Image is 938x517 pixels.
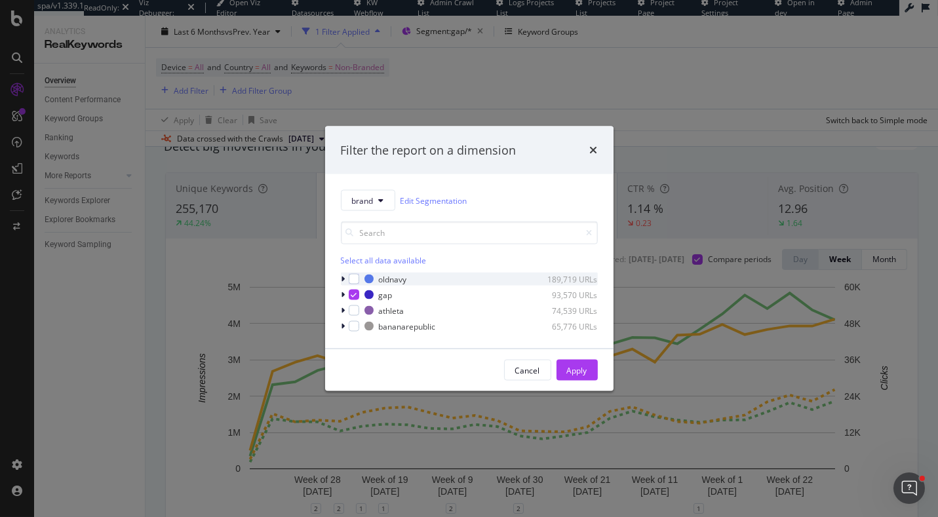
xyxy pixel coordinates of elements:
div: 74,539 URLs [534,305,598,316]
button: Cancel [504,360,551,381]
div: Filter the report on a dimension [341,142,517,159]
button: brand [341,190,395,211]
span: brand [352,195,374,206]
div: oldnavy [379,273,407,284]
a: Edit Segmentation [401,193,467,207]
iframe: Intercom live chat [893,472,925,504]
div: athleta [379,305,404,316]
div: Cancel [515,364,540,375]
div: 189,719 URLs [534,273,598,284]
div: modal [325,126,614,391]
div: gap [379,289,393,300]
div: 65,776 URLs [534,320,598,332]
div: times [590,142,598,159]
div: Apply [567,364,587,375]
div: 93,570 URLs [534,289,598,300]
div: Select all data available [341,255,598,266]
button: Apply [557,360,598,381]
input: Search [341,221,598,244]
div: bananarepublic [379,320,436,332]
